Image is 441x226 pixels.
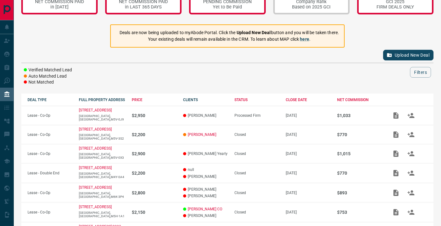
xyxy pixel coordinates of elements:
[28,191,73,195] p: Lease - Co-Op
[79,133,126,140] p: [GEOGRAPHIC_DATA],[GEOGRAPHIC_DATA],M5V-3S2
[79,192,126,198] p: [GEOGRAPHIC_DATA],[GEOGRAPHIC_DATA],M6K-3P4
[337,210,382,215] p: $753
[120,29,339,36] p: Deals are now being uploaded to myAbode Portal. Click the button and you will be taken there.
[79,114,126,121] p: [GEOGRAPHIC_DATA],[GEOGRAPHIC_DATA],M5V-0J9
[119,4,168,10] div: in LAST 365 DAYS
[234,98,279,102] div: STATUS
[286,210,331,214] p: [DATE]
[403,113,418,117] span: Match Clients
[28,210,73,214] p: Lease - Co-Op
[28,113,73,118] p: Lease - Co-Op
[337,132,382,137] p: $770
[132,113,177,118] p: $2,950
[183,194,228,198] p: [PERSON_NAME]
[403,132,418,136] span: Match Clients
[388,132,403,136] span: Add / View Documents
[300,37,309,42] a: here
[120,36,339,43] p: Your existing deals will remain available in the CRM. To learn about MAP click .
[403,190,418,195] span: Match Clients
[79,146,112,151] a: [STREET_ADDRESS]
[28,98,73,102] div: DEAL TYPE
[79,108,112,112] a: [STREET_ADDRESS]
[403,210,418,214] span: Match Clients
[79,172,126,179] p: [GEOGRAPHIC_DATA],[GEOGRAPHIC_DATA],M4Y-0A4
[237,30,271,35] strong: Upload New Deal
[286,191,331,195] p: [DATE]
[337,113,382,118] p: $1,033
[183,174,228,179] p: [PERSON_NAME]
[403,171,418,175] span: Match Clients
[234,152,279,156] div: Closed
[79,211,126,218] p: [GEOGRAPHIC_DATA],[GEOGRAPHIC_DATA],M5H-1A1
[183,187,228,192] p: [PERSON_NAME]
[286,152,331,156] p: [DATE]
[132,151,177,156] p: $2,900
[286,171,331,175] p: [DATE]
[79,127,112,131] a: [STREET_ADDRESS]
[79,185,112,190] a: [STREET_ADDRESS]
[388,113,403,117] span: Add / View Documents
[79,152,126,159] p: [GEOGRAPHIC_DATA],[GEOGRAPHIC_DATA],M5V-0X3
[28,152,73,156] p: Lease - Co-Op
[292,4,331,10] div: Based on 2025 GCI
[188,132,216,137] a: [PERSON_NAME]
[234,191,279,195] div: Closed
[388,171,403,175] span: Add / View Documents
[28,132,73,137] p: Lease - Co-Op
[388,210,403,214] span: Add / View Documents
[403,151,418,156] span: Match Clients
[203,4,252,10] div: Yet to Be Paid
[132,171,177,176] p: $2,200
[24,79,72,85] li: Not Matched
[286,113,331,118] p: [DATE]
[377,4,414,10] div: FIRM DEALS ONLY
[28,171,73,175] p: Lease - Double End
[183,113,228,118] p: [PERSON_NAME]
[183,152,228,156] p: [PERSON_NAME] Yearly
[286,132,331,137] p: [DATE]
[24,73,72,80] li: Auto Matched Lead
[234,113,279,118] div: Processed Firm
[188,207,222,211] a: [PERSON_NAME] CO
[234,210,279,214] div: Closed
[234,171,279,175] div: Closed
[286,98,331,102] div: CLOSE DATE
[337,151,382,156] p: $1,015
[132,98,177,102] div: PRICE
[79,205,112,209] a: [STREET_ADDRESS]
[132,210,177,215] p: $2,150
[24,67,72,73] li: Verified Matched Lead
[337,98,382,102] div: NET COMMISSION
[183,167,228,172] p: null
[132,190,177,195] p: $2,800
[183,98,228,102] div: CLIENTS
[383,50,433,60] button: Upload New Deal
[388,190,403,195] span: Add / View Documents
[337,171,382,176] p: $770
[337,190,382,195] p: $893
[79,98,126,102] div: FULL PROPERTY ADDRESS
[79,166,112,170] a: [STREET_ADDRESS]
[410,67,431,78] button: Filters
[388,151,403,156] span: Add / View Documents
[35,4,84,10] div: in [DATE]
[132,132,177,137] p: $2,200
[234,132,279,137] div: Closed
[183,213,228,218] p: [PERSON_NAME]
